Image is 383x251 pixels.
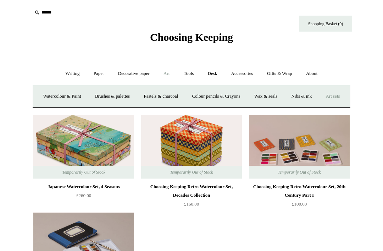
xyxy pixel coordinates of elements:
[251,182,348,200] div: Choosing Keeping Retro Watercolour Set, 20th Century Part I
[201,64,224,83] a: Desk
[249,115,350,179] a: Choosing Keeping Retro Watercolour Set, 20th Century Part I Choosing Keeping Retro Watercolour Se...
[143,182,240,200] div: Choosing Keeping Retro Watercolour Set, Decades Collection
[150,37,233,42] a: Choosing Keeping
[292,201,307,207] span: £100.00
[112,64,156,83] a: Decorative paper
[249,115,350,179] img: Choosing Keeping Retro Watercolour Set, 20th Century Part I
[35,182,132,191] div: Japanese Watercolour Set, 4 Seasons
[141,115,242,179] img: Choosing Keeping Retro Watercolour Set, Decades Collection
[87,64,111,83] a: Paper
[184,201,199,207] span: £160.00
[55,166,112,179] span: Temporarily Out of Stock
[225,64,260,83] a: Accessories
[89,87,136,106] a: Brushes & palettes
[177,64,200,83] a: Tools
[157,64,176,83] a: Art
[137,87,184,106] a: Pastels & charcoal
[285,87,318,106] a: Nibs & ink
[261,64,299,83] a: Gifts & Wrap
[271,166,328,179] span: Temporarily Out of Stock
[59,64,86,83] a: Writing
[33,182,134,212] a: Japanese Watercolour Set, 4 Seasons £260.00
[249,182,350,212] a: Choosing Keeping Retro Watercolour Set, 20th Century Part I £100.00
[300,64,324,83] a: About
[141,115,242,179] a: Choosing Keeping Retro Watercolour Set, Decades Collection Choosing Keeping Retro Watercolour Set...
[33,115,134,179] img: Japanese Watercolour Set, 4 Seasons
[163,166,220,179] span: Temporarily Out of Stock
[150,31,233,43] span: Choosing Keeping
[248,87,284,106] a: Wax & seals
[76,193,91,198] span: £260.00
[185,87,246,106] a: Colour pencils & Crayons
[319,87,346,106] a: Art sets
[33,115,134,179] a: Japanese Watercolour Set, 4 Seasons Japanese Watercolour Set, 4 Seasons Temporarily Out of Stock
[37,87,87,106] a: Watercolour & Paint
[299,16,352,32] a: Shopping Basket (0)
[141,182,242,212] a: Choosing Keeping Retro Watercolour Set, Decades Collection £160.00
